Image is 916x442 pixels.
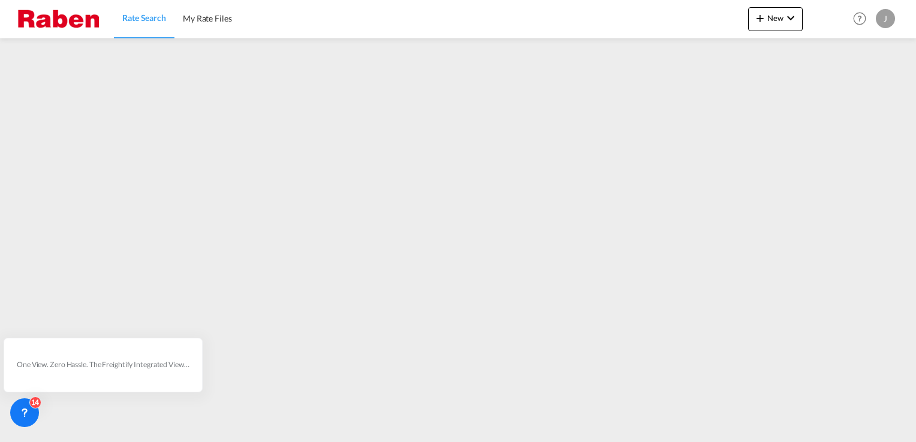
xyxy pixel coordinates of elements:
[753,13,798,23] span: New
[18,5,99,32] img: 56a1822070ee11ef8af4bf29ef0a0da2.png
[122,13,166,23] span: Rate Search
[849,8,870,29] span: Help
[183,13,232,23] span: My Rate Files
[748,7,803,31] button: icon-plus 400-fgNewicon-chevron-down
[784,11,798,25] md-icon: icon-chevron-down
[753,11,767,25] md-icon: icon-plus 400-fg
[849,8,876,30] div: Help
[876,9,895,28] div: J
